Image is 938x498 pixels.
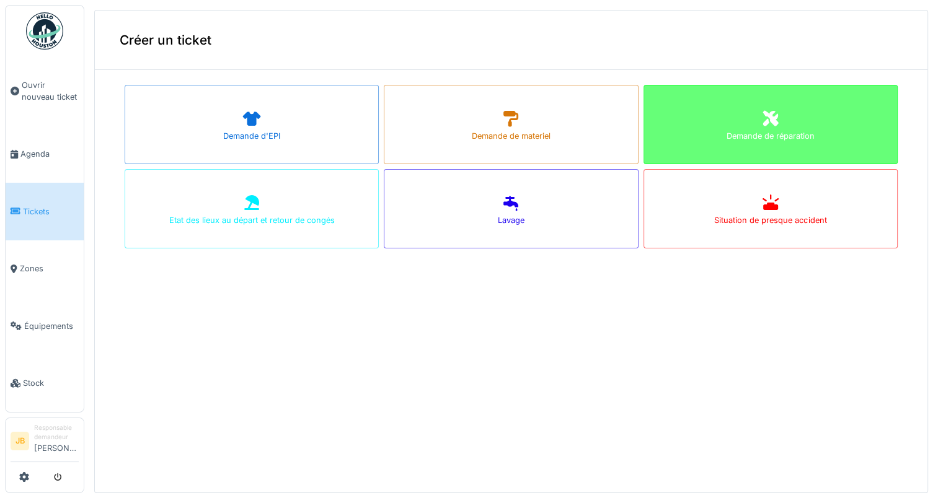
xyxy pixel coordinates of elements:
div: Responsable demandeur [34,423,79,442]
div: Créer un ticket [95,11,927,70]
div: Lavage [498,214,524,226]
img: Badge_color-CXgf-gQk.svg [26,12,63,50]
a: Tickets [6,183,84,240]
span: Agenda [20,148,79,160]
span: Stock [23,377,79,389]
span: Tickets [23,206,79,217]
a: JB Responsable demandeur[PERSON_NAME] [11,423,79,462]
span: Ouvrir nouveau ticket [22,79,79,103]
div: Demande d'EPI [223,130,280,142]
a: Stock [6,354,84,411]
div: Demande de réparation [727,130,815,142]
span: Zones [20,263,79,274]
span: Équipements [24,320,79,332]
li: [PERSON_NAME] [34,423,79,459]
a: Zones [6,240,84,297]
div: Demande de materiel [472,130,551,142]
li: JB [11,432,29,450]
a: Agenda [6,126,84,183]
a: Ouvrir nouveau ticket [6,56,84,126]
div: Etat des lieux au départ et retour de congés [169,214,335,226]
div: Situation de presque accident [714,214,826,226]
a: Équipements [6,297,84,354]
